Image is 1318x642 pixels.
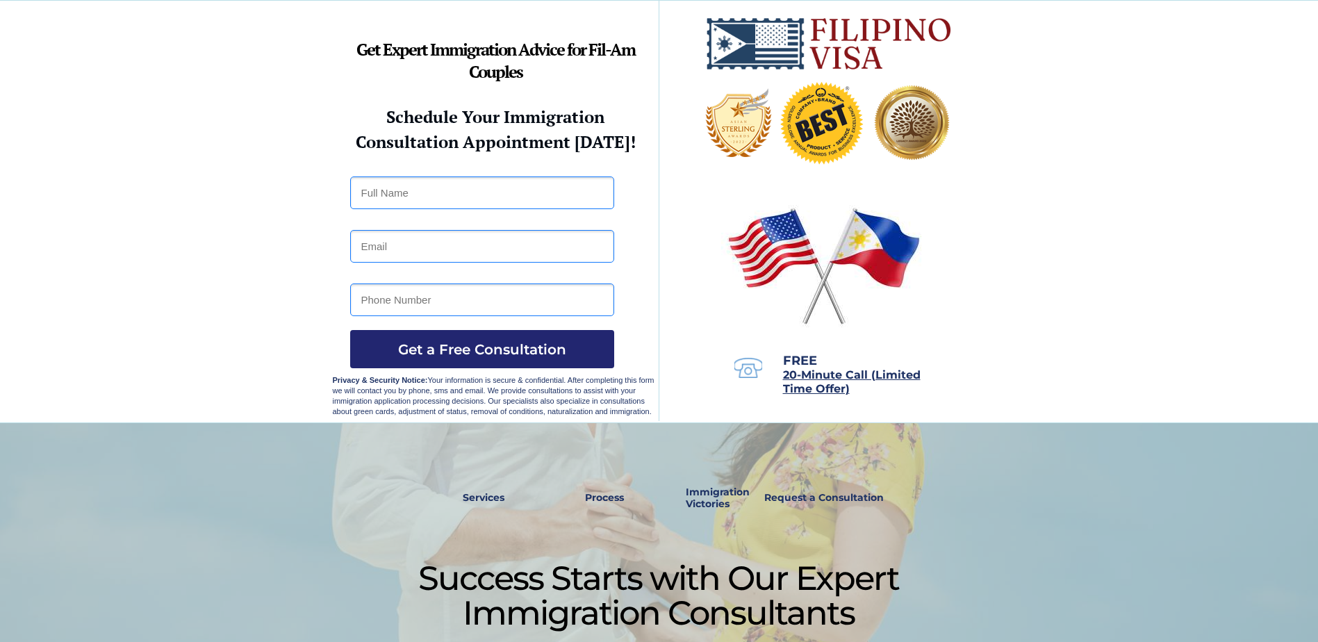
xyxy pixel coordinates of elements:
strong: Immigration Victories [686,486,750,510]
input: Phone Number [350,283,614,316]
a: Immigration Victories [680,482,727,514]
button: Get a Free Consultation [350,330,614,368]
span: Get a Free Consultation [350,341,614,358]
span: Success Starts with Our Expert Immigration Consultants [418,558,899,633]
input: Full Name [350,176,614,209]
strong: Services [463,491,504,504]
strong: Consultation Appointment [DATE]! [356,131,636,153]
strong: Request a Consultation [764,491,884,504]
a: Services [454,482,514,514]
span: 20-Minute Call (Limited Time Offer) [783,368,921,395]
a: 20-Minute Call (Limited Time Offer) [783,370,921,395]
input: Email [350,230,614,263]
a: Process [578,482,631,514]
span: FREE [783,353,817,368]
span: Your information is secure & confidential. After completing this form we will contact you by phon... [333,376,654,415]
strong: Get Expert Immigration Advice for Fil-Am Couples [356,38,635,83]
a: Request a Consultation [758,482,890,514]
strong: Process [585,491,624,504]
strong: Schedule Your Immigration [386,106,604,128]
strong: Privacy & Security Notice: [333,376,428,384]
